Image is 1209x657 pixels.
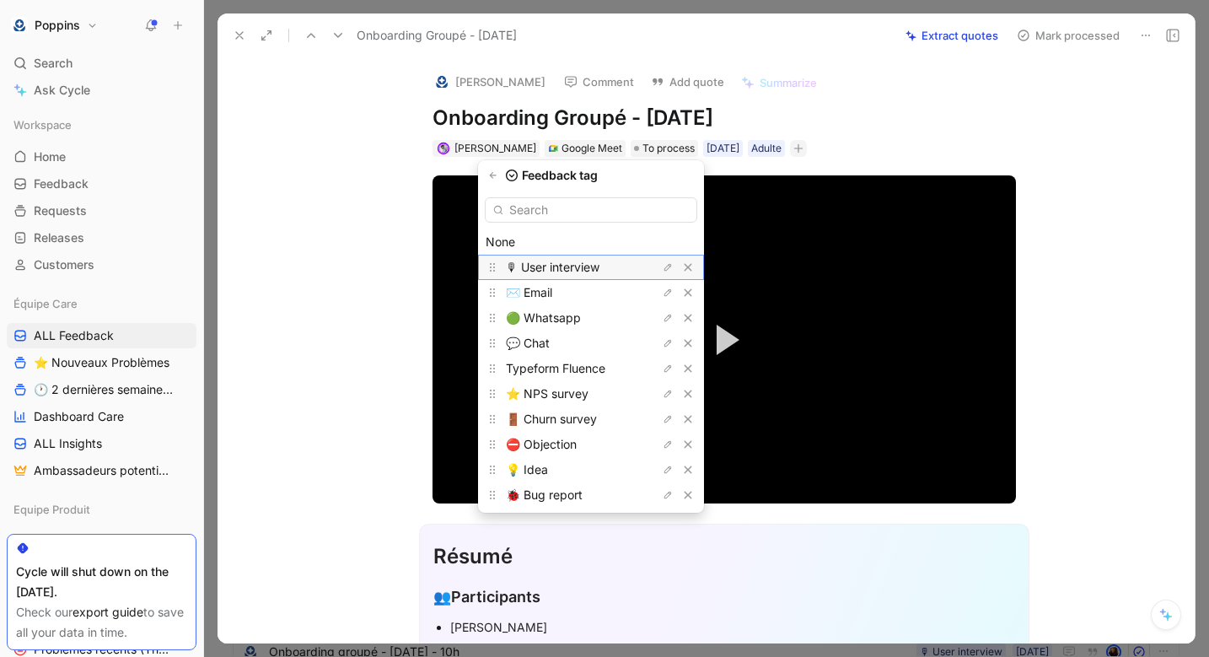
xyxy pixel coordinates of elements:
[478,482,704,508] div: 🐞 Bug report
[506,310,581,325] span: 🟢 Whatsapp
[506,462,548,477] span: 💡 Idea
[486,232,696,252] div: None
[478,356,704,381] div: Typeform Fluence
[506,487,583,502] span: 🐞 Bug report
[478,255,704,280] div: 🎙 User interview
[506,386,588,401] span: ⭐️ NPS survey
[506,285,552,299] span: ✉️ Email
[506,336,550,350] span: 💬 Chat
[506,361,605,375] span: Typeform Fluence
[506,260,599,274] span: 🎙 User interview
[478,305,704,331] div: 🟢 Whatsapp
[506,437,577,451] span: ⛔️ Objection
[478,381,704,407] div: ⭐️ NPS survey
[506,412,597,426] span: 🚪 Churn survey
[478,331,704,356] div: 💬 Chat
[478,167,704,184] div: Feedback tag
[485,197,697,223] input: Search
[478,407,704,432] div: 🚪 Churn survey
[478,432,704,457] div: ⛔️ Objection
[478,457,704,482] div: 💡 Idea
[478,280,704,305] div: ✉️ Email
